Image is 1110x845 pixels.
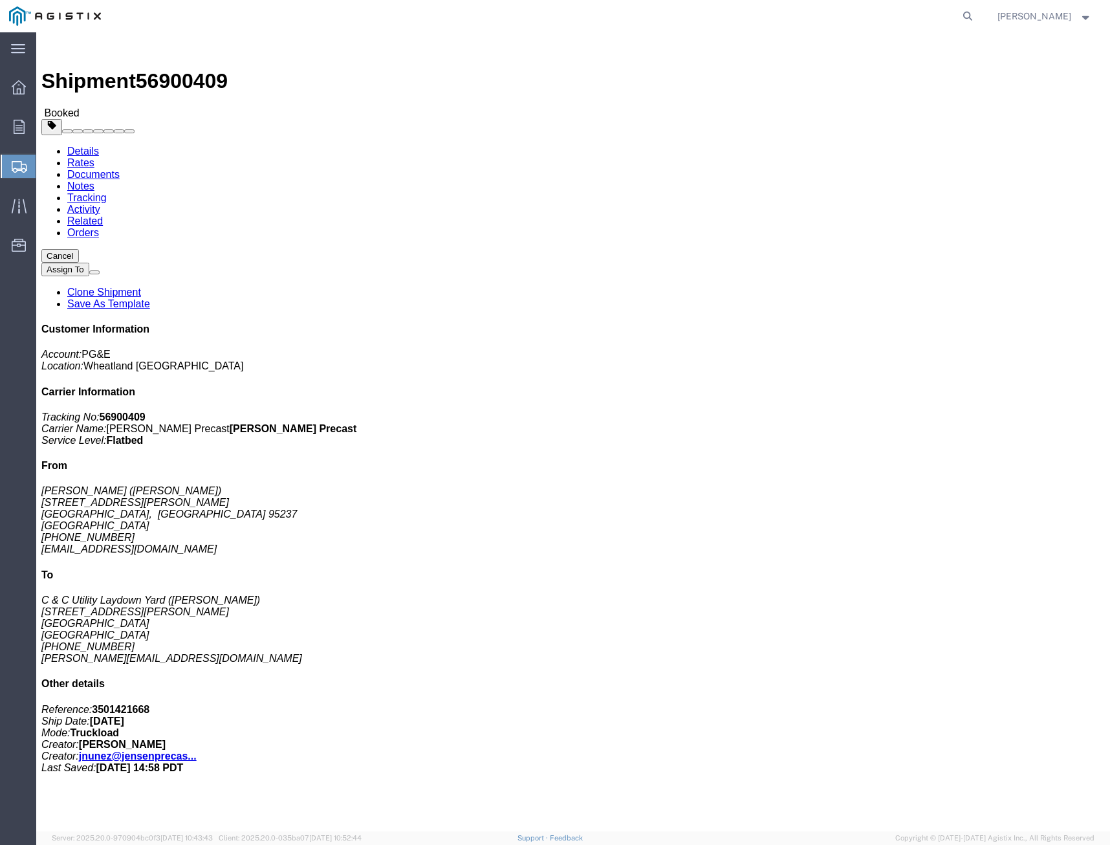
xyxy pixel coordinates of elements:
button: [PERSON_NAME] [997,8,1093,24]
a: Support [517,834,550,842]
span: Leilani Castellanos [997,9,1071,23]
span: [DATE] 10:43:43 [160,834,213,842]
span: Server: 2025.20.0-970904bc0f3 [52,834,213,842]
img: logo [9,6,101,26]
a: Feedback [550,834,583,842]
span: Client: 2025.20.0-035ba07 [219,834,362,842]
span: [DATE] 10:52:44 [309,834,362,842]
span: Copyright © [DATE]-[DATE] Agistix Inc., All Rights Reserved [895,833,1094,844]
iframe: FS Legacy Container [36,32,1110,831]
